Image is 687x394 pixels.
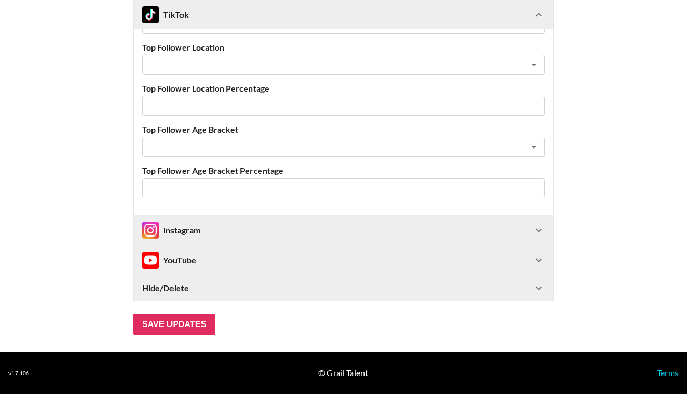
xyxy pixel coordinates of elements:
button: Open [527,57,541,72]
label: Top Follower Age Bracket Percentage [142,165,545,176]
a: Terms [657,368,679,378]
img: Instagram [142,252,159,269]
img: TikTok [142,6,159,23]
button: Open [527,140,541,154]
div: TikTok [142,6,189,23]
div: v 1.7.106 [8,370,29,377]
label: Top Follower Location [142,42,545,53]
div: Instagram [142,222,200,239]
div: © Grail Talent [318,368,368,378]
label: Top Follower Age Bracket [142,124,545,135]
img: Instagram [142,222,159,239]
div: Hide/Delete [134,275,553,301]
label: Top Follower Location Percentage [142,83,545,94]
div: InstagramInstagram [134,215,553,245]
strong: Hide/Delete [142,283,189,293]
input: Save Updates [133,314,215,335]
div: InstagramYouTube [134,245,553,275]
div: YouTube [142,252,196,269]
